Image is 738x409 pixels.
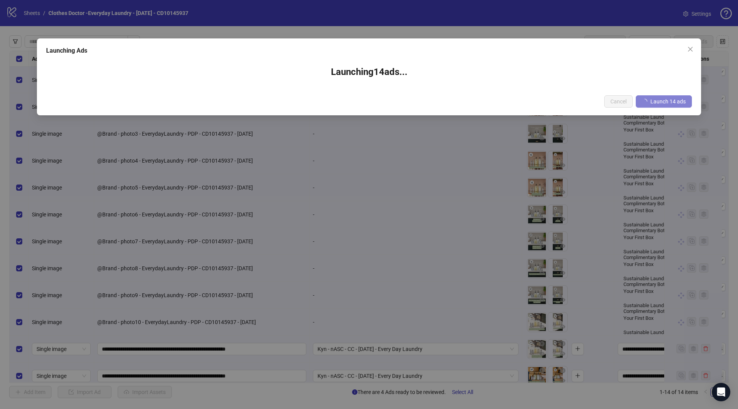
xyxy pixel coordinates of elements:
[636,95,692,108] button: Launch 14 ads
[687,46,693,52] span: close
[54,66,684,78] h3: Launching 14 ad s ...
[604,95,633,108] button: Cancel
[650,98,686,105] span: Launch 14 ads
[712,383,730,401] div: Open Intercom Messenger
[642,98,648,105] span: loading
[46,46,692,55] div: Launching Ads
[684,43,696,55] button: Close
